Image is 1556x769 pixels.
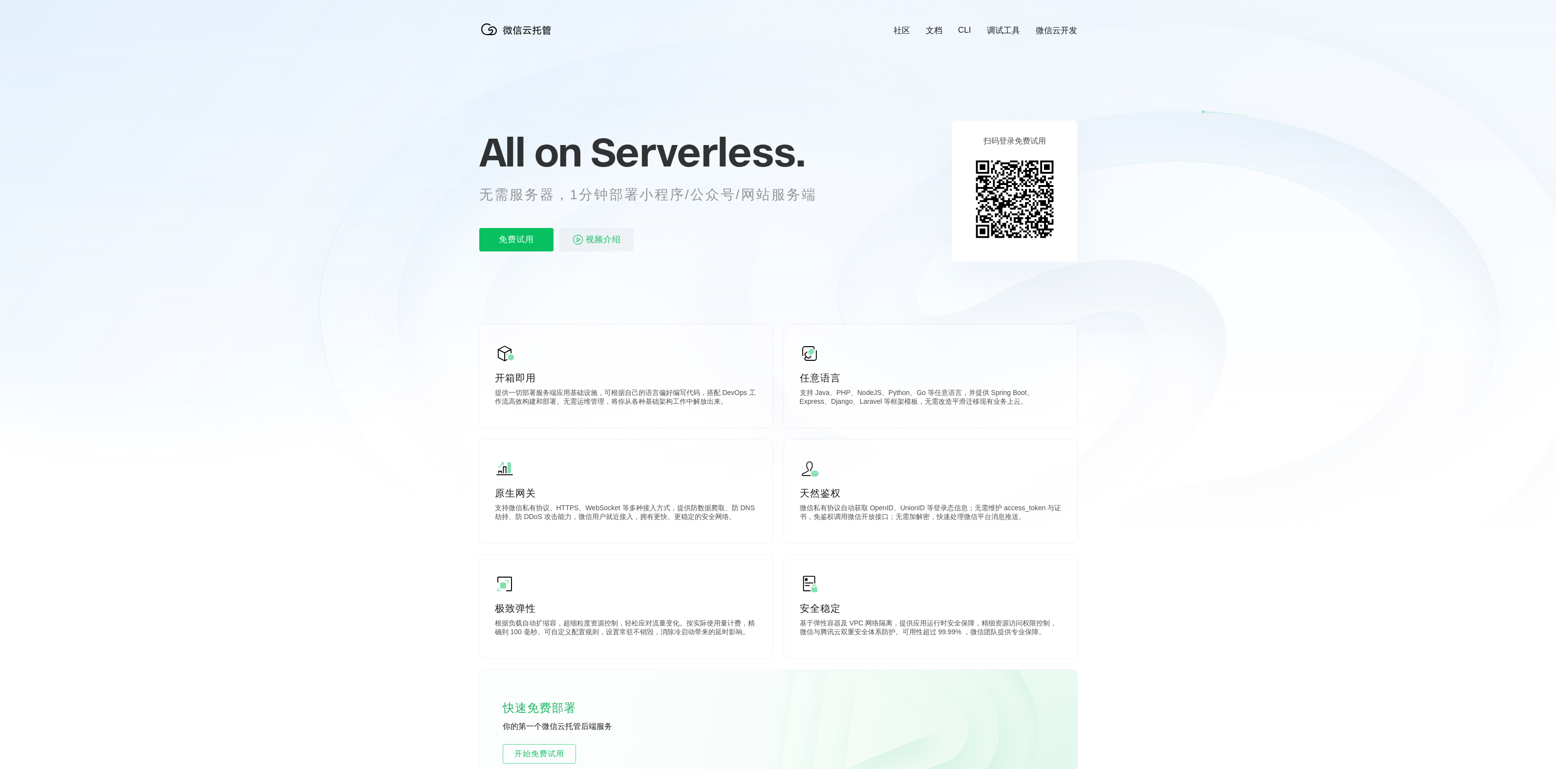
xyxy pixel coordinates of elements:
p: 原生网关 [495,486,757,500]
p: 支持微信私有协议、HTTPS、WebSocket 等多种接入方式，提供防数据爬取、防 DNS 劫持、防 DDoS 攻击能力，微信用户就近接入，拥有更快、更稳定的安全网络。 [495,504,757,523]
p: 免费试用 [479,228,554,251]
p: 天然鉴权 [800,486,1062,500]
p: 提供一切部署服务端应用基础设施，可根据自己的语言偏好编写代码，搭配 DevOps 工作流高效构建和部署。无需运维管理，将你从各种基础架构工作中解放出来。 [495,389,757,408]
p: 支持 Java、PHP、NodeJS、Python、Go 等任意语言，并提供 Spring Boot、Express、Django、Laravel 等框架模板，无需改造平滑迁移现有业务上云。 [800,389,1062,408]
a: CLI [958,25,971,35]
p: 开箱即用 [495,371,757,385]
p: 极致弹性 [495,602,757,615]
p: 你的第一个微信云托管后端服务 [503,722,649,732]
p: 微信私有协议自动获取 OpenID、UnionID 等登录态信息；无需维护 access_token 与证书，免鉴权调用微信开放接口；无需加解密，快速处理微信平台消息推送。 [800,504,1062,523]
p: 基于弹性容器及 VPC 网络隔离，提供应用运行时安全保障，精细资源访问权限控制，微信与腾讯云双重安全体系防护。可用性超过 99.99% ，微信团队提供专业保障。 [800,619,1062,639]
a: 微信云托管 [479,32,557,41]
a: 微信云开发 [1036,25,1077,36]
span: 视频介绍 [586,228,621,251]
a: 社区 [894,25,910,36]
p: 安全稳定 [800,602,1062,615]
span: 开始免费试用 [503,748,576,760]
a: 文档 [926,25,942,36]
p: 无需服务器，1分钟部署小程序/公众号/网站服务端 [479,185,835,205]
a: 调试工具 [987,25,1020,36]
span: Serverless. [591,127,805,176]
p: 快速免费部署 [503,698,600,718]
span: All on [479,127,581,176]
p: 根据负载自动扩缩容，超细粒度资源控制，轻松应对流量变化。按实际使用量计费，精确到 100 毫秒。可自定义配置规则，设置常驻不销毁，消除冷启动带来的延时影响。 [495,619,757,639]
p: 扫码登录免费试用 [983,136,1046,146]
img: video_play.svg [572,234,584,246]
p: 任意语言 [800,371,1062,385]
img: 微信云托管 [479,20,557,39]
